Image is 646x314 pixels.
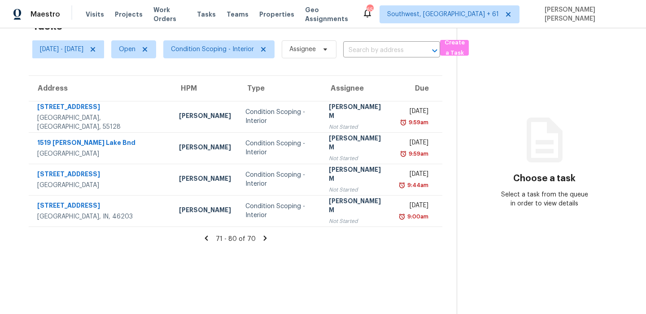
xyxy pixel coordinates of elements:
div: [PERSON_NAME] [179,205,231,217]
div: 9:59am [407,118,428,127]
input: Search by address [343,44,415,57]
span: Work Orders [153,5,186,23]
th: Address [29,76,172,101]
span: Condition Scoping - Interior [171,45,254,54]
div: 9:59am [407,149,428,158]
img: Overdue Alarm Icon [398,212,406,221]
div: [DATE] [400,138,428,149]
div: Not Started [329,217,386,226]
span: Create a Task [445,38,464,58]
div: [PERSON_NAME] M [329,196,386,217]
div: [PERSON_NAME] M [329,134,386,154]
button: Create a Task [440,40,469,56]
th: Due [393,76,442,101]
button: Open [428,44,441,57]
div: Condition Scoping - Interior [245,108,315,126]
th: HPM [172,76,238,101]
h2: Tasks [32,22,62,31]
img: Overdue Alarm Icon [400,149,407,158]
div: [PERSON_NAME] M [329,102,386,122]
img: Overdue Alarm Icon [398,181,406,190]
span: Projects [115,10,143,19]
div: Condition Scoping - Interior [245,139,315,157]
div: [STREET_ADDRESS] [37,170,165,181]
span: [DATE] - [DATE] [40,45,83,54]
span: [PERSON_NAME] [PERSON_NAME] [541,5,633,23]
div: [PERSON_NAME] [179,111,231,122]
div: [DATE] [400,201,428,212]
span: Southwest, [GEOGRAPHIC_DATA] + 61 [387,10,499,19]
div: [DATE] [400,170,428,181]
span: 71 - 80 of 70 [216,236,256,242]
div: Not Started [329,185,386,194]
div: [STREET_ADDRESS] [37,201,165,212]
div: [STREET_ADDRESS] [37,102,165,113]
div: 1519 [PERSON_NAME] Lake Bnd [37,138,165,149]
span: Visits [86,10,104,19]
div: Select a task from the queue in order to view details [501,190,588,208]
h3: Choose a task [513,174,576,183]
th: Assignee [322,76,393,101]
div: 651 [367,5,373,14]
div: [PERSON_NAME] [179,174,231,185]
div: Not Started [329,154,386,163]
img: Overdue Alarm Icon [400,118,407,127]
th: Type [238,76,322,101]
div: 9:00am [406,212,428,221]
span: Geo Assignments [305,5,352,23]
span: Teams [227,10,249,19]
div: [GEOGRAPHIC_DATA] [37,149,165,158]
div: Condition Scoping - Interior [245,202,315,220]
div: 9:44am [406,181,428,190]
span: Maestro [31,10,60,19]
div: [GEOGRAPHIC_DATA], IN, 46203 [37,212,165,221]
span: Open [119,45,135,54]
div: Condition Scoping - Interior [245,170,315,188]
span: Assignee [289,45,316,54]
div: [PERSON_NAME] M [329,165,386,185]
span: Properties [259,10,294,19]
div: [GEOGRAPHIC_DATA], [GEOGRAPHIC_DATA], 55128 [37,113,165,131]
div: [GEOGRAPHIC_DATA] [37,181,165,190]
div: [PERSON_NAME] [179,143,231,154]
div: Not Started [329,122,386,131]
div: [DATE] [400,107,428,118]
span: Tasks [197,11,216,17]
